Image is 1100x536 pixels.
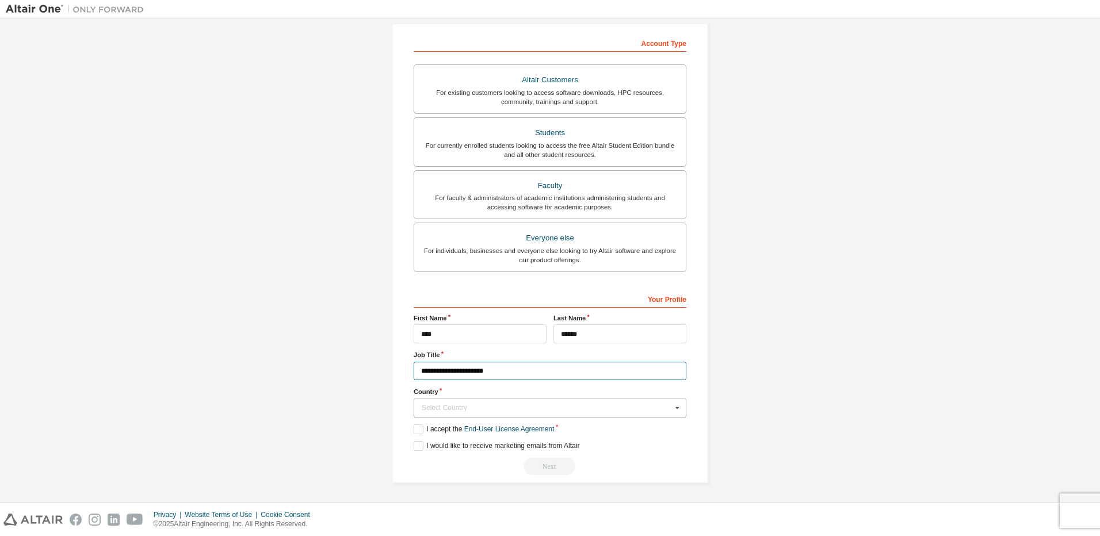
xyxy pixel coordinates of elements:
[414,424,554,434] label: I accept the
[154,510,185,519] div: Privacy
[414,313,547,323] label: First Name
[154,519,317,529] p: © 2025 Altair Engineering, Inc. All Rights Reserved.
[421,178,679,194] div: Faculty
[414,458,686,475] div: Read and acccept EULA to continue
[3,514,63,526] img: altair_logo.svg
[414,33,686,52] div: Account Type
[6,3,150,15] img: Altair One
[414,441,579,451] label: I would like to receive marketing emails from Altair
[89,514,101,526] img: instagram.svg
[127,514,143,526] img: youtube.svg
[421,88,679,106] div: For existing customers looking to access software downloads, HPC resources, community, trainings ...
[421,141,679,159] div: For currently enrolled students looking to access the free Altair Student Edition bundle and all ...
[414,350,686,359] label: Job Title
[422,404,672,411] div: Select Country
[421,72,679,88] div: Altair Customers
[421,246,679,265] div: For individuals, businesses and everyone else looking to try Altair software and explore our prod...
[421,230,679,246] div: Everyone else
[464,425,555,433] a: End-User License Agreement
[108,514,120,526] img: linkedin.svg
[553,313,686,323] label: Last Name
[414,387,686,396] label: Country
[70,514,82,526] img: facebook.svg
[185,510,261,519] div: Website Terms of Use
[414,289,686,308] div: Your Profile
[421,193,679,212] div: For faculty & administrators of academic institutions administering students and accessing softwa...
[261,510,316,519] div: Cookie Consent
[421,125,679,141] div: Students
